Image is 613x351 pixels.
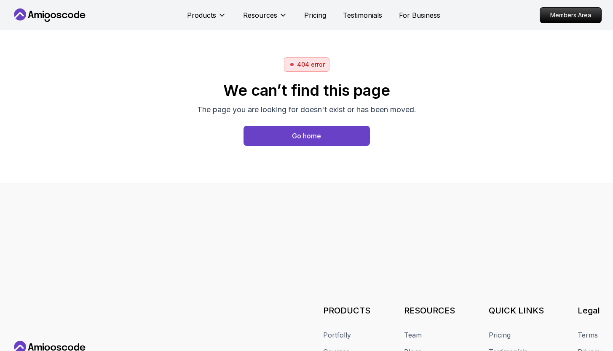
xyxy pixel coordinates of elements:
[244,126,370,146] button: Go home
[489,305,544,316] h3: QUICK LINKS
[540,7,602,23] a: Members Area
[540,8,601,23] p: Members Area
[323,305,370,316] h3: PRODUCTS
[323,330,351,340] a: Portfolly
[304,10,326,20] a: Pricing
[243,10,287,27] button: Resources
[243,10,277,20] p: Resources
[244,126,370,146] a: Home page
[187,10,216,20] p: Products
[404,305,455,316] h3: RESOURCES
[489,330,511,340] a: Pricing
[197,104,416,116] p: The page you are looking for doesn't exist or has been moved.
[343,10,382,20] a: Testimonials
[197,82,416,99] h2: We can’t find this page
[297,60,325,69] p: 404 error
[399,10,440,20] a: For Business
[187,10,226,27] button: Products
[292,131,321,141] div: Go home
[561,298,613,338] iframe: chat widget
[404,330,422,340] a: Team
